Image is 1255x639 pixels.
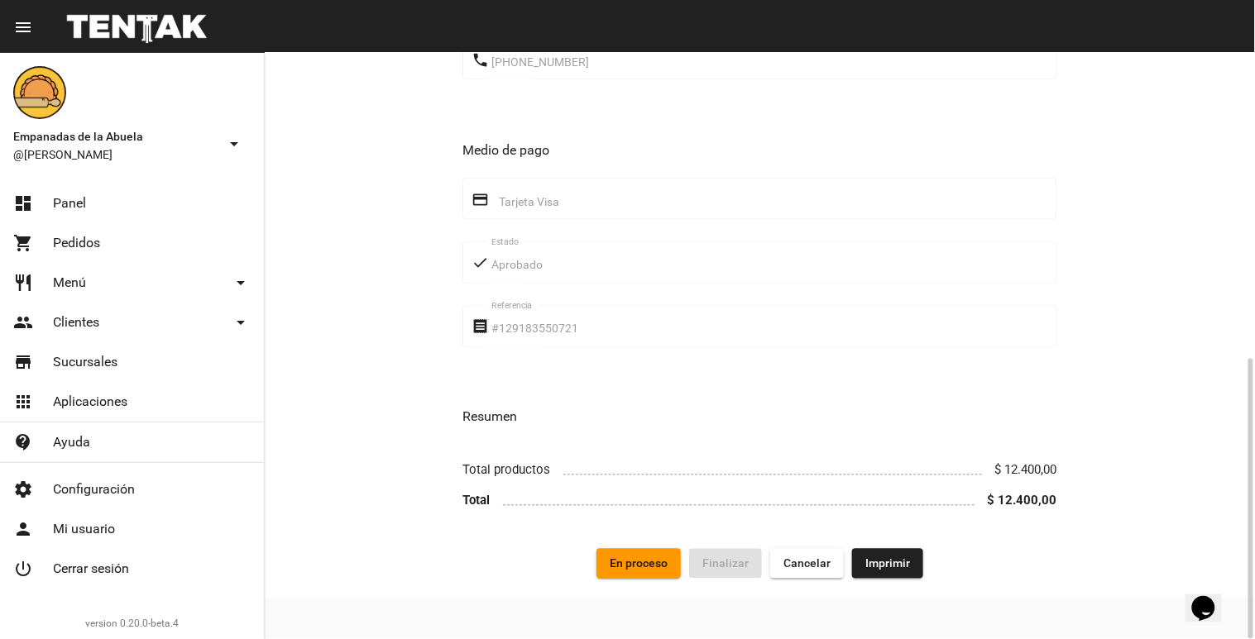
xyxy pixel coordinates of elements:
span: Clientes [53,314,99,331]
span: Empanadas de la Abuela [13,126,218,146]
span: Mi usuario [53,521,115,537]
mat-icon: dashboard [13,193,33,213]
mat-icon: contact_support [13,432,33,452]
span: Aplicaciones [53,393,127,410]
li: Total $ 12.400,00 [462,486,1056,517]
mat-icon: restaurant [13,273,33,293]
mat-icon: arrow_drop_down [231,273,251,293]
button: En proceso [596,549,681,579]
span: Menú [53,274,86,291]
li: Total productos $ 12.400,00 [462,455,1056,486]
mat-icon: apps [13,392,33,412]
button: Finalizar [689,549,762,579]
mat-icon: done [472,254,491,274]
mat-icon: phone [472,50,491,70]
iframe: chat widget [1186,573,1238,622]
button: Cancelar [770,549,844,579]
span: Cancelar [783,557,831,570]
mat-icon: menu [13,17,33,37]
mat-icon: person [13,519,33,539]
span: Pedidos [53,235,100,251]
span: Configuración [53,481,135,498]
mat-icon: store [13,352,33,372]
span: En proceso [610,557,668,570]
mat-icon: arrow_drop_down [224,134,244,154]
mat-icon: settings [13,479,33,499]
span: @[PERSON_NAME] [13,146,218,163]
img: f0136945-ed32-4f7c-91e3-a375bc4bb2c5.png [13,66,66,119]
span: Sucursales [53,354,117,370]
mat-icon: arrow_drop_down [231,312,251,332]
span: Cerrar sesión [53,560,129,577]
button: Imprimir [852,549,923,579]
mat-icon: people [13,312,33,332]
mat-icon: power_settings_new [13,559,33,579]
h3: Medio de pago [462,139,1056,162]
div: version 0.20.0-beta.4 [13,615,251,632]
mat-icon: credit_card [472,190,491,210]
h3: Resumen [462,406,1056,429]
span: Finalizar [702,557,749,570]
mat-icon: shopping_cart [13,233,33,253]
mat-icon: receipt [472,317,491,337]
span: Imprimir [865,557,910,570]
span: Ayuda [53,434,90,451]
span: Panel [53,195,86,212]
